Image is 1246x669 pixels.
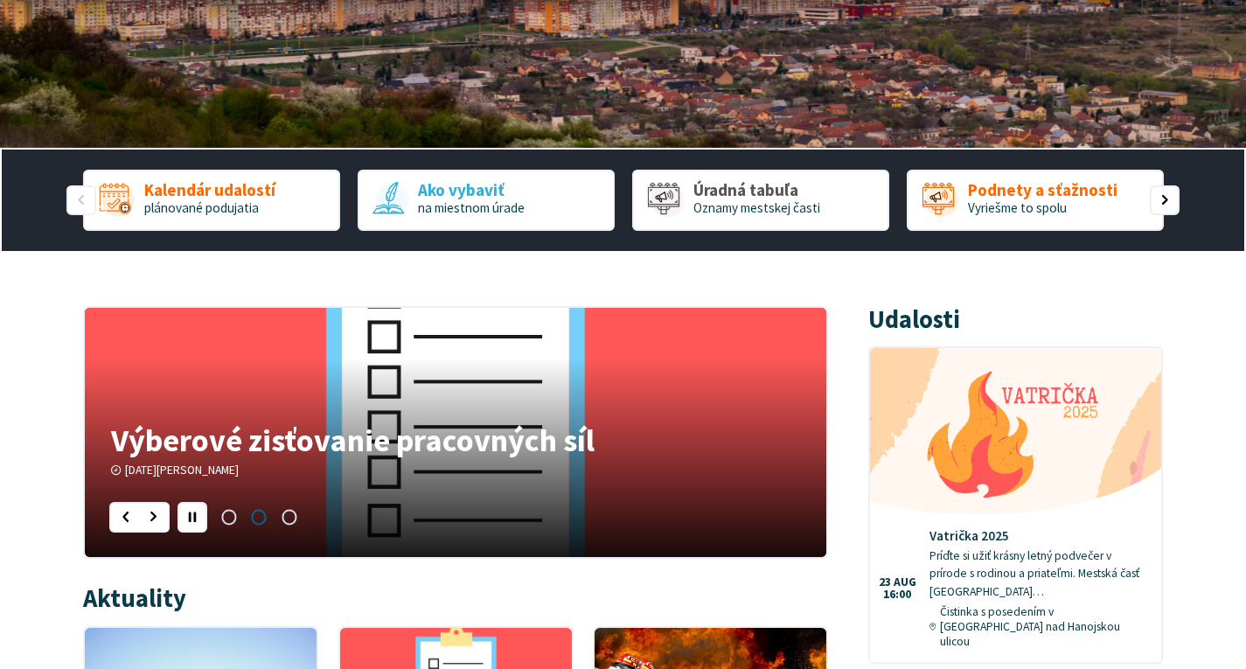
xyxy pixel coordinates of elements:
span: Prejsť na slajd 2 [244,502,274,532]
span: Ako vybaviť [418,181,525,199]
p: Príďte si užiť krásny letný podvečer v prírode s rodinou a priateľmi. Mestská časť [GEOGRAPHIC_DA... [929,547,1148,602]
div: 3 / 5 [632,170,889,231]
span: Prejsť na slajd 3 [274,502,303,532]
h3: Udalosti [868,306,960,333]
h4: Vatrička 2025 [929,528,1148,544]
div: Nasledujúci slajd [140,502,170,532]
div: 1 / 5 [83,170,340,231]
span: Podnety a sťažnosti [968,181,1117,199]
div: 2 / 3 [85,308,826,557]
span: plánované podujatia [144,199,259,216]
span: 23 [879,576,891,589]
span: Oznamy mestskej časti [693,199,820,216]
div: Nasledujúci slajd [1150,185,1180,215]
a: Kalendár udalostí plánované podujatia [83,170,340,231]
a: Ako vybaviť na miestnom úrade [358,170,615,231]
a: Úradná tabuľa Oznamy mestskej časti [632,170,889,231]
span: Čistinka s posedením v [GEOGRAPHIC_DATA] nad Hanojskou ulicou [940,604,1148,649]
div: 4 / 5 [907,170,1164,231]
span: Prejsť na slajd 1 [214,502,244,532]
div: Pozastaviť pohyb slajdera [178,502,207,532]
a: Podnety a sťažnosti Vyriešme to spolu [907,170,1164,231]
a: Vatrička 2025 Príďte si užiť krásny letný podvečer v prírode s rodinou a priateľmi. Mestská časť ... [870,348,1161,662]
span: [DATE][PERSON_NAME] [125,463,239,477]
span: 16:00 [879,589,916,601]
div: Predošlý slajd [109,502,139,532]
span: Úradná tabuľa [693,181,820,199]
a: Výberové zisťovanie pracovných síl [DATE][PERSON_NAME] [85,308,826,557]
span: Kalendár udalostí [144,181,275,199]
div: Predošlý slajd [66,185,96,215]
h4: Výberové zisťovanie pracovných síl [111,424,799,456]
h3: Aktuality [83,585,186,612]
span: na miestnom úrade [418,199,525,216]
span: aug [894,576,916,589]
div: 2 / 5 [358,170,615,231]
span: Vyriešme to spolu [968,199,1067,216]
